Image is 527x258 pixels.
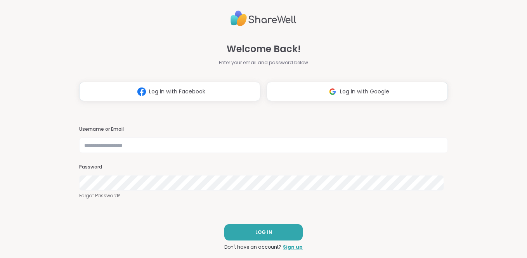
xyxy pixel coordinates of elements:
[79,164,448,170] h3: Password
[267,82,448,101] button: Log in with Google
[340,88,389,96] span: Log in with Google
[79,192,448,199] a: Forgot Password?
[255,229,272,236] span: LOG IN
[149,88,205,96] span: Log in with Facebook
[227,42,301,56] span: Welcome Back!
[224,224,303,240] button: LOG IN
[224,244,281,251] span: Don't have an account?
[79,126,448,133] h3: Username or Email
[231,7,296,30] img: ShareWell Logo
[219,59,308,66] span: Enter your email and password below
[79,82,260,101] button: Log in with Facebook
[283,244,303,251] a: Sign up
[325,84,340,99] img: ShareWell Logomark
[134,84,149,99] img: ShareWell Logomark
